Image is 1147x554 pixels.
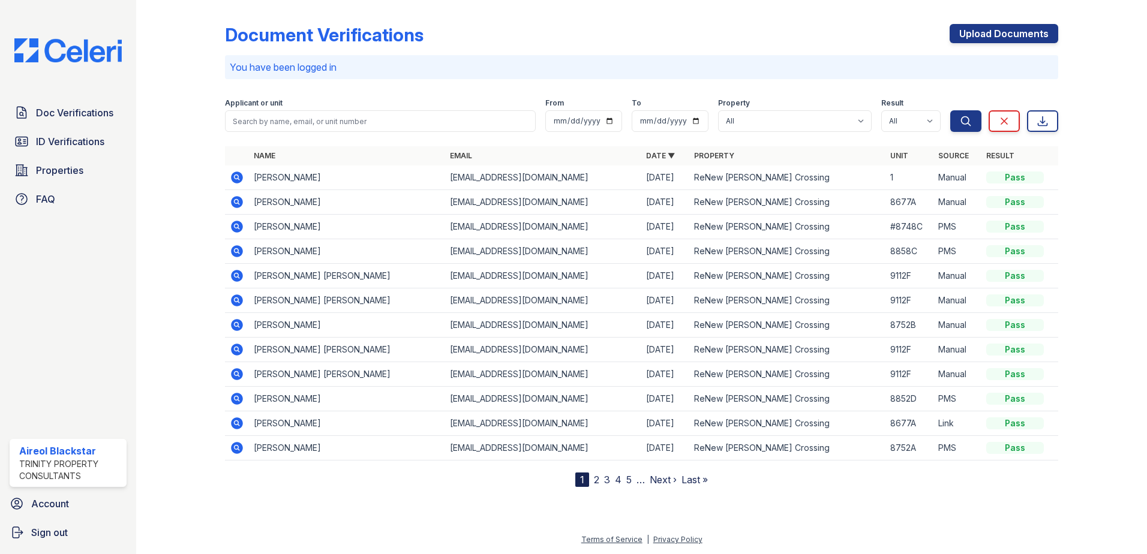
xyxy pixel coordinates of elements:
[604,474,610,486] a: 3
[641,264,689,288] td: [DATE]
[632,98,641,108] label: To
[986,417,1044,429] div: Pass
[694,151,734,160] a: Property
[653,535,702,544] a: Privacy Policy
[5,520,131,544] a: Sign out
[938,151,969,160] a: Source
[689,362,885,387] td: ReNew [PERSON_NAME] Crossing
[445,239,641,264] td: [EMAIL_ADDRESS][DOMAIN_NAME]
[986,151,1014,160] a: Result
[225,24,424,46] div: Document Verifications
[933,239,981,264] td: PMS
[445,387,641,411] td: [EMAIL_ADDRESS][DOMAIN_NAME]
[885,436,933,460] td: 8752A
[641,239,689,264] td: [DATE]
[254,151,275,160] a: Name
[445,288,641,313] td: [EMAIL_ADDRESS][DOMAIN_NAME]
[636,472,645,487] span: …
[249,165,445,190] td: [PERSON_NAME]
[225,98,283,108] label: Applicant or unit
[646,151,675,160] a: Date ▼
[933,215,981,239] td: PMS
[10,130,127,153] a: ID Verifications
[445,190,641,215] td: [EMAIL_ADDRESS][DOMAIN_NAME]
[5,492,131,516] a: Account
[249,411,445,436] td: [PERSON_NAME]
[36,163,83,177] span: Properties
[450,151,472,160] a: Email
[681,474,708,486] a: Last »
[445,436,641,460] td: [EMAIL_ADDRESS][DOMAIN_NAME]
[225,110,536,132] input: Search by name, email, or unit number
[445,165,641,190] td: [EMAIL_ADDRESS][DOMAIN_NAME]
[933,338,981,362] td: Manual
[933,190,981,215] td: Manual
[689,338,885,362] td: ReNew [PERSON_NAME] Crossing
[689,264,885,288] td: ReNew [PERSON_NAME] Crossing
[689,436,885,460] td: ReNew [PERSON_NAME] Crossing
[689,411,885,436] td: ReNew [PERSON_NAME] Crossing
[689,239,885,264] td: ReNew [PERSON_NAME] Crossing
[933,362,981,387] td: Manual
[689,190,885,215] td: ReNew [PERSON_NAME] Crossing
[986,442,1044,454] div: Pass
[615,474,621,486] a: 4
[986,245,1044,257] div: Pass
[36,192,55,206] span: FAQ
[641,362,689,387] td: [DATE]
[31,496,69,511] span: Account
[933,165,981,190] td: Manual
[36,106,113,120] span: Doc Verifications
[230,60,1053,74] p: You have been logged in
[986,319,1044,331] div: Pass
[445,338,641,362] td: [EMAIL_ADDRESS][DOMAIN_NAME]
[986,294,1044,306] div: Pass
[445,215,641,239] td: [EMAIL_ADDRESS][DOMAIN_NAME]
[545,98,564,108] label: From
[689,165,885,190] td: ReNew [PERSON_NAME] Crossing
[445,264,641,288] td: [EMAIL_ADDRESS][DOMAIN_NAME]
[885,288,933,313] td: 9112F
[626,474,632,486] a: 5
[986,368,1044,380] div: Pass
[5,38,131,62] img: CE_Logo_Blue-a8612792a0a2168367f1c8372b55b34899dd931a85d93a1a3d3e32e68fde9ad4.png
[36,134,104,149] span: ID Verifications
[933,313,981,338] td: Manual
[986,171,1044,183] div: Pass
[249,264,445,288] td: [PERSON_NAME] [PERSON_NAME]
[249,288,445,313] td: [PERSON_NAME] [PERSON_NAME]
[249,387,445,411] td: [PERSON_NAME]
[885,190,933,215] td: 8677A
[641,338,689,362] td: [DATE]
[933,411,981,436] td: Link
[10,187,127,211] a: FAQ
[19,458,122,482] div: Trinity Property Consultants
[986,344,1044,356] div: Pass
[885,313,933,338] td: 8752B
[647,535,649,544] div: |
[641,288,689,313] td: [DATE]
[641,411,689,436] td: [DATE]
[890,151,908,160] a: Unit
[885,264,933,288] td: 9112F
[249,436,445,460] td: [PERSON_NAME]
[581,535,642,544] a: Terms of Service
[249,215,445,239] td: [PERSON_NAME]
[689,215,885,239] td: ReNew [PERSON_NAME] Crossing
[885,411,933,436] td: 8677A
[689,288,885,313] td: ReNew [PERSON_NAME] Crossing
[885,165,933,190] td: 1
[445,362,641,387] td: [EMAIL_ADDRESS][DOMAIN_NAME]
[641,190,689,215] td: [DATE]
[881,98,903,108] label: Result
[445,313,641,338] td: [EMAIL_ADDRESS][DOMAIN_NAME]
[986,393,1044,405] div: Pass
[650,474,677,486] a: Next ›
[933,288,981,313] td: Manual
[718,98,750,108] label: Property
[933,387,981,411] td: PMS
[249,313,445,338] td: [PERSON_NAME]
[885,215,933,239] td: #8748C
[986,221,1044,233] div: Pass
[641,387,689,411] td: [DATE]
